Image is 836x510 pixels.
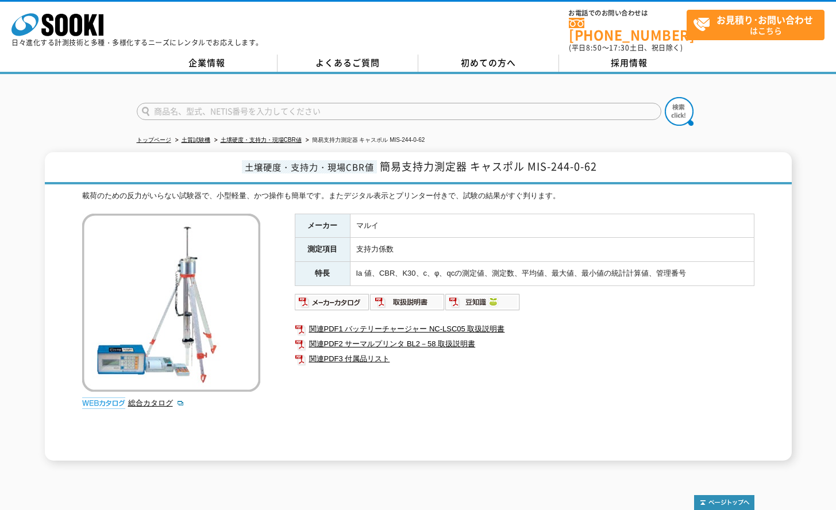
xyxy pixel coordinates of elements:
[418,55,559,72] a: 初めての方へ
[295,351,754,366] a: 関連PDF3 付属品リスト
[370,300,445,309] a: 取扱説明書
[350,262,754,286] td: Ia 値、CBR、K30、c、φ、qcの測定値、測定数、平均値、最大値、最小値の統計計算値、管理番号
[665,97,694,126] img: btn_search.png
[295,322,754,337] a: 関連PDF1 バッテリーチャージャー NC-LSC05 取扱説明書
[137,103,661,120] input: 商品名、型式、NETIS番号を入力してください
[82,397,125,409] img: webカタログ
[295,214,350,238] th: メーカー
[295,262,350,286] th: 特長
[687,10,825,40] a: お見積り･お問い合わせはこちら
[716,13,813,26] strong: お見積り･お問い合わせ
[380,159,597,174] span: 簡易支持力測定器 キャスポル MIS-244-0-62
[350,214,754,238] td: マルイ
[182,137,210,143] a: 土質試験機
[350,238,754,262] td: 支持力係数
[693,10,824,39] span: はこちら
[137,55,278,72] a: 企業情報
[242,160,377,173] span: 土壌硬度・支持力・現場CBR値
[559,55,700,72] a: 採用情報
[221,137,302,143] a: 土壌硬度・支持力・現場CBR値
[586,42,602,53] span: 8:50
[295,293,370,311] img: メーカーカタログ
[569,10,687,17] span: お電話でのお問い合わせは
[445,293,521,311] img: 豆知識
[82,214,260,392] img: 簡易支持力測定器 キャスポル MIS-244-0-62
[569,42,683,53] span: (平日 ～ 土日、祝日除く)
[82,190,754,202] div: 載荷のための反力がいらない試験器で、小型軽量、かつ操作も簡単です。またデジタル表示とプリンター付きで、試験の結果がすぐ判ります。
[609,42,630,53] span: 17:30
[303,134,425,146] li: 簡易支持力測定器 キャスポル MIS-244-0-62
[11,39,263,46] p: 日々進化する計測技術と多種・多様化するニーズにレンタルでお応えします。
[137,137,171,143] a: トップページ
[128,399,184,407] a: 総合カタログ
[295,238,350,262] th: 測定項目
[445,300,521,309] a: 豆知識
[295,300,370,309] a: メーカーカタログ
[278,55,418,72] a: よくあるご質問
[461,56,516,69] span: 初めての方へ
[295,337,754,351] a: 関連PDF2 サーマルプリンタ BL2－58 取扱説明書
[370,293,445,311] img: 取扱説明書
[569,18,687,41] a: [PHONE_NUMBER]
